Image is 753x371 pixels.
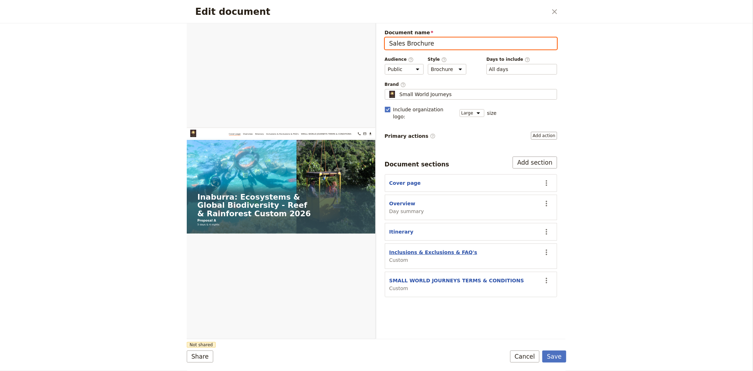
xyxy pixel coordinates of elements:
button: Cancel [510,351,540,363]
button: Actions [540,198,552,210]
select: size [460,109,484,117]
span: ​ [400,82,406,87]
button: Inclusions & Exclusions & FAQ's [389,249,477,256]
a: SMALL WORLD JOURNEYS TERMS & CONDITIONS [274,10,395,19]
button: Add section [513,157,557,169]
span: Audience [385,57,424,63]
span: Style [428,57,466,63]
span: ​ [408,57,414,62]
span: Day summary [389,208,424,215]
button: Overview [389,200,416,207]
span: ​ [525,57,530,62]
button: Actions [540,246,552,258]
button: Actions [540,226,552,238]
button: SMALL WORLD JOURNEYS TERMS & CONDITIONS [389,277,524,284]
button: Actions [540,275,552,287]
button: Primary actions​ [531,132,557,140]
span: Custom [389,285,524,292]
button: Cover page [389,179,421,187]
span: Include organization logo : [393,106,455,120]
span: ​ [441,57,447,62]
span: Not shared [187,342,216,348]
img: Profile [388,91,397,98]
button: Itinerary [389,228,414,235]
button: Close dialog [549,6,561,18]
span: Days to include [486,57,557,63]
span: Primary actions [385,132,436,140]
img: Small World Journeys logo [8,4,88,22]
span: 5 days & 4 nights [25,227,78,236]
button: Download pdf [434,8,446,20]
select: Style​ [428,64,466,75]
a: groups@smallworldjourneys.com.au [421,8,433,20]
span: Custom [389,257,477,264]
p: Proposal A [25,217,426,227]
a: Overview [135,10,158,19]
div: Document sections [385,160,449,169]
span: ​ [430,133,436,139]
button: Days to include​Clear input [489,66,508,73]
span: Small World Journeys [400,91,452,98]
button: 07 4054 6693 [407,8,419,20]
select: Audience​ [385,64,424,75]
span: Document name [385,29,557,36]
h2: Edit document [195,6,547,17]
a: Cover page [101,10,129,19]
input: Document name [385,37,557,49]
a: Inclusions & Exclusions & FAQ's [190,10,268,19]
a: Itinerary [164,10,185,19]
h1: Inaburra: Ecosystems & Global Biodiversity - Reef & Rainforest Custom 2026 [25,156,426,215]
button: Share [187,351,213,363]
span: Brand [385,82,557,88]
span: size [487,110,497,117]
button: Actions [540,177,552,189]
button: Save [542,351,566,363]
